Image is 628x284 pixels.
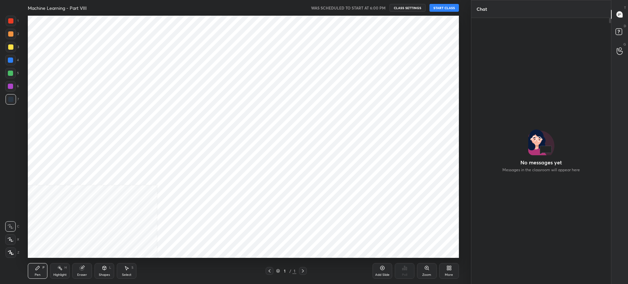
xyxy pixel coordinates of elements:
div: / [289,269,291,273]
div: Shapes [99,273,110,276]
div: More [445,273,453,276]
div: Highlight [53,273,67,276]
h5: WAS SCHEDULED TO START AT 6:00 PM [311,5,386,11]
div: 1 [6,16,19,26]
div: Z [6,247,19,258]
div: 3 [6,42,19,52]
div: Zoom [422,273,431,276]
div: 7 [6,94,19,105]
div: P [43,266,44,269]
div: Select [122,273,131,276]
div: L [109,266,111,269]
div: 6 [5,81,19,92]
h4: Machine Learning - Part VIII [28,5,87,11]
p: D [624,24,626,28]
p: G [623,42,626,47]
div: 1 [292,268,296,274]
div: 5 [5,68,19,78]
div: S [131,266,133,269]
button: CLASS SETTINGS [390,4,426,12]
div: 1 [281,269,288,273]
div: 4 [5,55,19,65]
div: C [5,221,19,232]
div: H [64,266,67,269]
p: Chat [471,0,492,18]
div: Pen [35,273,41,276]
div: Add Slide [375,273,390,276]
div: Eraser [77,273,87,276]
div: X [5,234,19,245]
p: T [624,5,626,10]
div: 2 [6,29,19,39]
button: START CLASS [429,4,459,12]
